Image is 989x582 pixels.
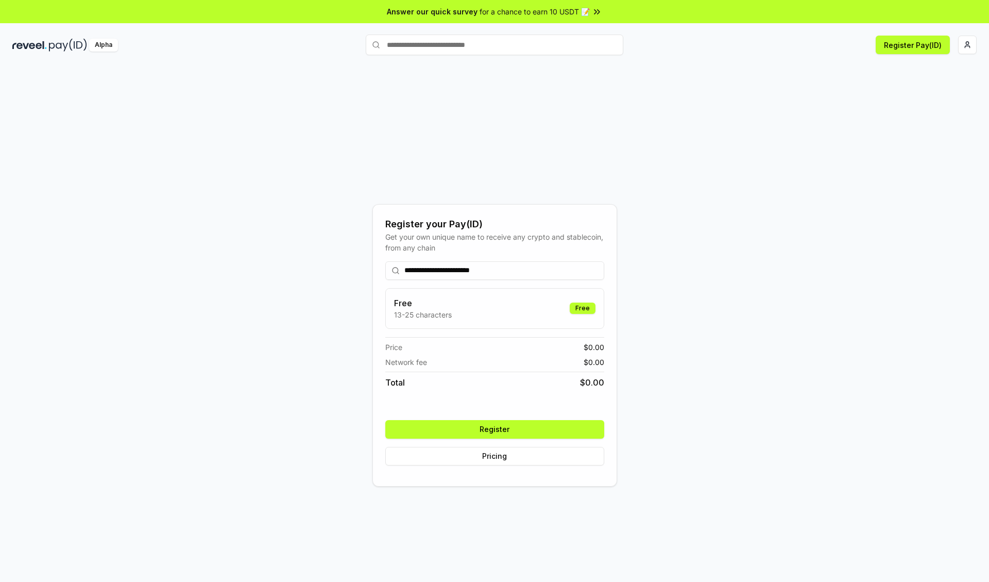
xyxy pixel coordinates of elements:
[385,357,427,368] span: Network fee
[584,342,604,353] span: $ 0.00
[580,376,604,389] span: $ 0.00
[570,303,595,314] div: Free
[385,231,604,253] div: Get your own unique name to receive any crypto and stablecoin, from any chain
[394,309,452,320] p: 13-25 characters
[584,357,604,368] span: $ 0.00
[385,217,604,231] div: Register your Pay(ID)
[480,6,590,17] span: for a chance to earn 10 USDT 📝
[876,36,950,54] button: Register Pay(ID)
[385,342,402,353] span: Price
[49,39,87,52] img: pay_id
[385,447,604,465] button: Pricing
[12,39,47,52] img: reveel_dark
[385,420,604,439] button: Register
[89,39,118,52] div: Alpha
[394,297,452,309] h3: Free
[387,6,478,17] span: Answer our quick survey
[385,376,405,389] span: Total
